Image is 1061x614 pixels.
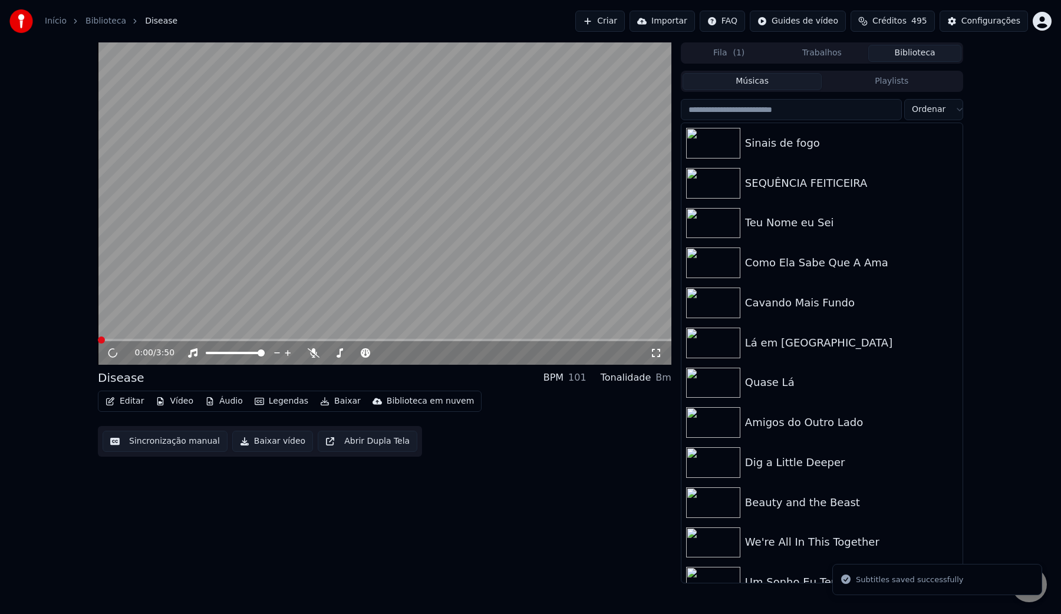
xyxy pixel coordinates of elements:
[250,393,313,410] button: Legendas
[543,371,564,385] div: BPM
[872,15,907,27] span: Créditos
[568,371,586,385] div: 101
[387,395,475,407] div: Biblioteca em nuvem
[745,175,958,192] div: SEQUÊNCIA FEITICEIRA
[200,393,248,410] button: Áudio
[135,347,153,359] span: 0:00
[98,369,144,386] div: Disease
[85,15,126,27] a: Biblioteca
[745,494,958,511] div: Beauty and the Beast
[9,9,33,33] img: youka
[856,574,963,586] div: Subtitles saved successfully
[145,15,177,27] span: Disease
[912,104,945,115] span: Ordenar
[745,574,958,590] div: Um Sonho Eu Tenho
[851,11,935,32] button: Créditos495
[868,45,961,62] button: Biblioteca
[103,431,228,452] button: Sincronização manual
[733,47,744,59] span: ( 1 )
[745,295,958,311] div: Cavando Mais Fundo
[101,393,149,410] button: Editar
[776,45,869,62] button: Trabalhos
[745,335,958,351] div: Lá em [GEOGRAPHIC_DATA]
[655,371,671,385] div: Bm
[745,454,958,471] div: Dig a Little Deeper
[961,15,1020,27] div: Configurações
[45,15,177,27] nav: breadcrumb
[940,11,1028,32] button: Configurações
[575,11,625,32] button: Criar
[683,45,776,62] button: Fila
[745,214,958,231] div: Teu Nome eu Sei
[745,414,958,431] div: Amigos do Outro Lado
[318,431,417,452] button: Abrir Dupla Tela
[745,255,958,271] div: Como Ela Sabe Que A Ama
[745,135,958,151] div: Sinais de fogo
[750,11,846,32] button: Guides de vídeo
[601,371,651,385] div: Tonalidade
[745,534,958,550] div: We're All In This Together
[683,73,822,90] button: Músicas
[45,15,67,27] a: Início
[822,73,961,90] button: Playlists
[745,374,958,391] div: Quase Lá
[156,347,174,359] span: 3:50
[232,431,313,452] button: Baixar vídeo
[151,393,198,410] button: Vídeo
[700,11,745,32] button: FAQ
[911,15,927,27] span: 495
[135,347,163,359] div: /
[315,393,365,410] button: Baixar
[630,11,695,32] button: Importar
